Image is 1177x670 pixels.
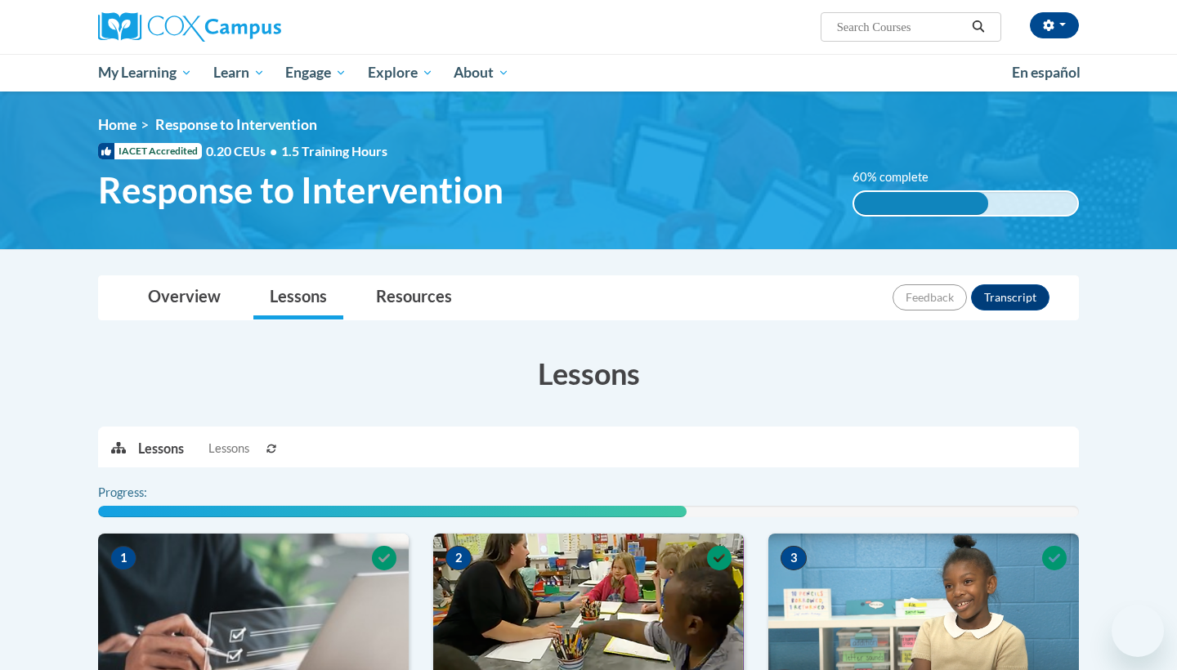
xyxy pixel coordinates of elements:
span: Lessons [208,440,249,458]
span: 1 [110,546,136,570]
span: Response to Intervention [155,116,317,133]
span: 0.20 CEUs [206,142,281,160]
a: Resources [360,276,468,319]
button: Search [966,17,991,37]
label: Progress: [98,484,192,502]
button: Account Settings [1030,12,1079,38]
span: Response to Intervention [98,168,503,212]
button: Transcript [971,284,1049,310]
span: Explore [368,63,433,83]
a: About [444,54,521,92]
a: Home [98,116,136,133]
a: Cox Campus [98,12,409,42]
span: IACET Accredited [98,143,202,159]
div: 60% complete [854,192,988,215]
input: Search Courses [835,17,966,37]
a: Learn [203,54,275,92]
a: My Learning [87,54,203,92]
button: Feedback [893,284,967,310]
h3: Lessons [98,353,1079,394]
label: 60% complete [853,168,947,186]
a: En español [1001,56,1091,90]
a: Engage [275,54,357,92]
span: 1.5 Training Hours [281,143,387,159]
span: About [454,63,509,83]
img: Cox Campus [98,12,281,42]
span: • [270,143,277,159]
a: Lessons [253,276,343,319]
span: My Learning [98,63,192,83]
div: Main menu [74,54,1103,92]
span: Learn [213,63,265,83]
a: Overview [132,276,237,319]
span: Engage [285,63,347,83]
span: 2 [445,546,472,570]
p: Lessons [138,440,184,458]
iframe: Button to launch messaging window [1112,605,1164,657]
span: En español [1012,64,1081,81]
a: Explore [357,54,444,92]
span: 3 [781,546,807,570]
